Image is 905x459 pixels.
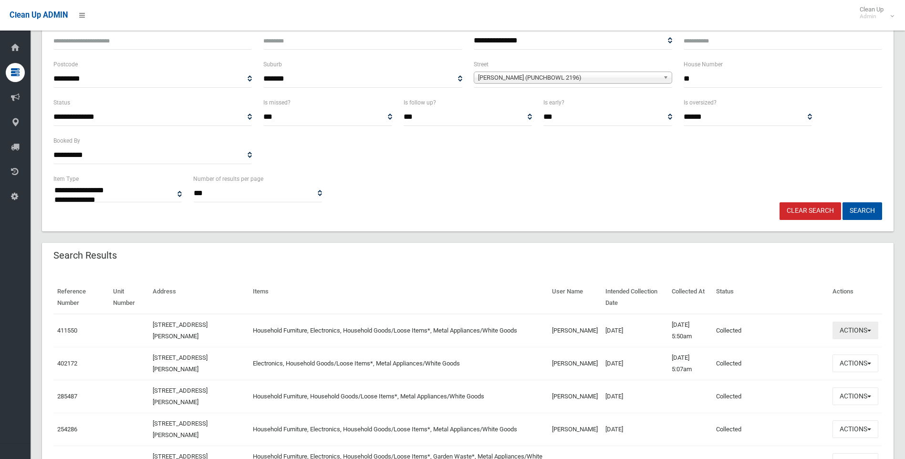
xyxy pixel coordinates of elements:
[42,246,128,265] header: Search Results
[668,281,712,314] th: Collected At
[548,347,602,380] td: [PERSON_NAME]
[829,281,882,314] th: Actions
[53,281,109,314] th: Reference Number
[832,355,878,372] button: Actions
[53,136,80,146] label: Booked By
[548,314,602,347] td: [PERSON_NAME]
[832,387,878,405] button: Actions
[57,327,77,334] a: 411550
[832,420,878,438] button: Actions
[684,59,723,70] label: House Number
[57,426,77,433] a: 254286
[249,347,548,380] td: Electronics, Household Goods/Loose Items*, Metal Appliances/White Goods
[149,281,249,314] th: Address
[712,380,829,413] td: Collected
[548,413,602,446] td: [PERSON_NAME]
[712,347,829,380] td: Collected
[153,387,208,406] a: [STREET_ADDRESS][PERSON_NAME]
[249,314,548,347] td: Household Furniture, Electronics, Household Goods/Loose Items*, Metal Appliances/White Goods
[153,420,208,438] a: [STREET_ADDRESS][PERSON_NAME]
[263,59,282,70] label: Suburb
[684,97,717,108] label: Is oversized?
[602,281,668,314] th: Intended Collection Date
[548,380,602,413] td: [PERSON_NAME]
[543,97,564,108] label: Is early?
[602,347,668,380] td: [DATE]
[855,6,893,20] span: Clean Up
[668,347,712,380] td: [DATE] 5:07am
[712,314,829,347] td: Collected
[249,380,548,413] td: Household Furniture, Household Goods/Loose Items*, Metal Appliances/White Goods
[602,413,668,446] td: [DATE]
[712,413,829,446] td: Collected
[53,97,70,108] label: Status
[57,393,77,400] a: 285487
[843,202,882,220] button: Search
[780,202,841,220] a: Clear Search
[53,59,78,70] label: Postcode
[548,281,602,314] th: User Name
[404,97,436,108] label: Is follow up?
[57,360,77,367] a: 402172
[602,314,668,347] td: [DATE]
[10,10,68,20] span: Clean Up ADMIN
[478,72,659,83] span: [PERSON_NAME] (PUNCHBOWL 2196)
[263,97,291,108] label: Is missed?
[109,281,149,314] th: Unit Number
[153,321,208,340] a: [STREET_ADDRESS][PERSON_NAME]
[832,322,878,339] button: Actions
[193,174,263,184] label: Number of results per page
[712,281,829,314] th: Status
[153,354,208,373] a: [STREET_ADDRESS][PERSON_NAME]
[860,13,884,20] small: Admin
[53,174,79,184] label: Item Type
[249,281,548,314] th: Items
[474,59,489,70] label: Street
[602,380,668,413] td: [DATE]
[668,314,712,347] td: [DATE] 5:50am
[249,413,548,446] td: Household Furniture, Electronics, Household Goods/Loose Items*, Metal Appliances/White Goods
